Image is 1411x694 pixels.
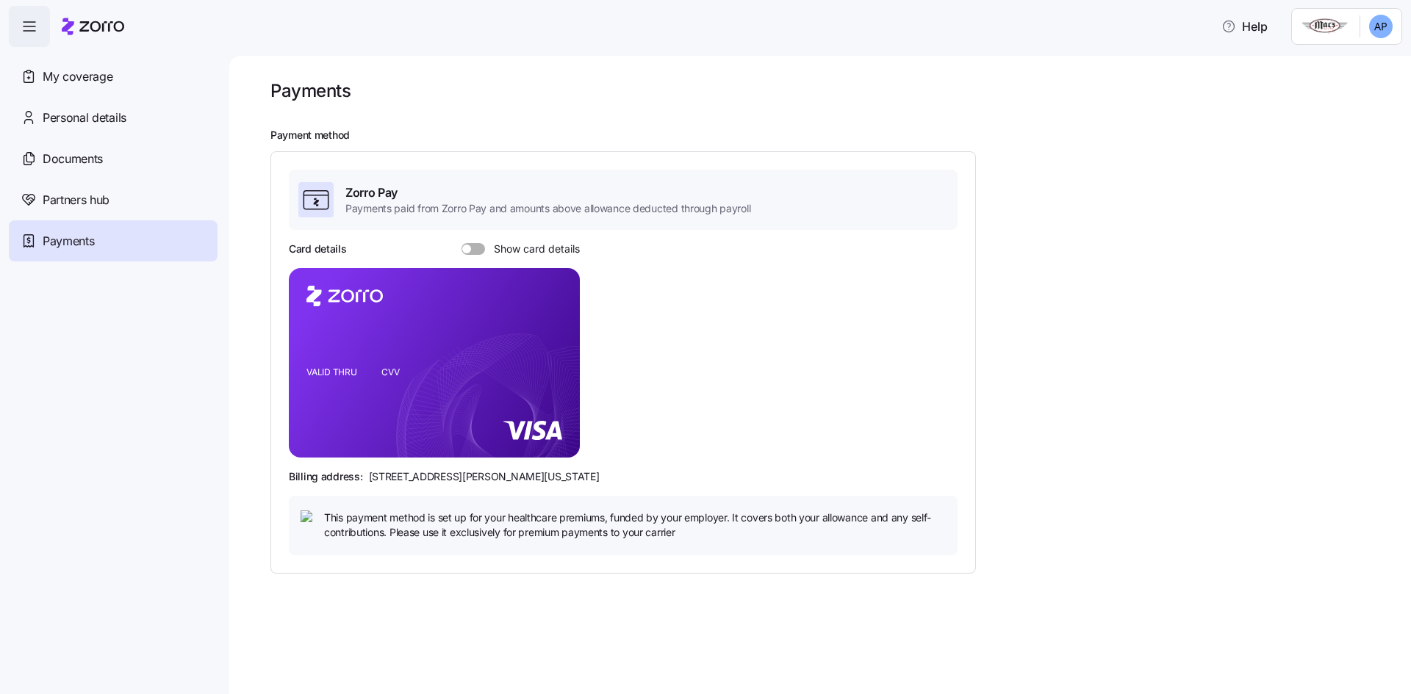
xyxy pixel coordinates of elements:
a: Payments [9,220,218,261]
span: Payments [43,232,94,250]
span: Personal details [43,109,126,127]
a: Partners hub [9,179,218,220]
span: Payments paid from Zorro Pay and amounts above allowance deducted through payroll [345,201,750,216]
h2: Payment method [270,129,1390,142]
span: Billing address: [289,469,363,484]
img: icon bulb [301,510,318,528]
span: Show card details [485,243,580,255]
tspan: VALID THRU [306,366,357,377]
tspan: CVV [381,366,400,377]
img: Employer logo [1301,18,1348,35]
span: My coverage [43,68,112,86]
span: Partners hub [43,191,109,209]
a: My coverage [9,56,218,97]
img: a9acd0550e218de96293aaa7a93d3eaf [1369,15,1393,38]
span: Documents [43,150,103,168]
h1: Payments [270,79,351,102]
a: Personal details [9,97,218,138]
span: Help [1221,18,1268,35]
h3: Card details [289,242,347,256]
span: Zorro Pay [345,184,750,202]
span: This payment method is set up for your healthcare premiums, funded by your employer. It covers bo... [324,510,946,541]
span: [STREET_ADDRESS][PERSON_NAME][US_STATE] [369,469,600,484]
button: Help [1210,12,1279,41]
a: Documents [9,138,218,179]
